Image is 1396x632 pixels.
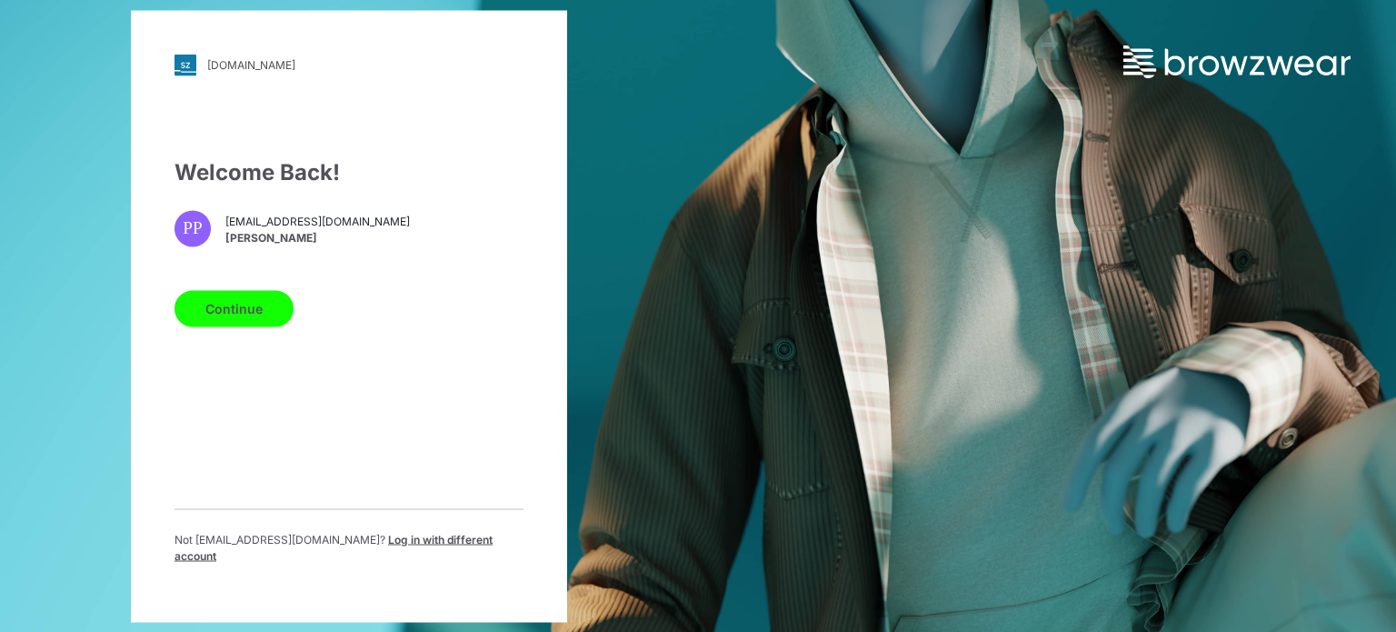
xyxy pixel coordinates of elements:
div: PP [174,210,211,246]
a: [DOMAIN_NAME] [174,54,523,75]
p: Not [EMAIL_ADDRESS][DOMAIN_NAME] ? [174,531,523,564]
div: Welcome Back! [174,155,523,188]
span: [PERSON_NAME] [225,230,410,246]
button: Continue [174,290,294,326]
img: browzwear-logo.73288ffb.svg [1123,45,1351,78]
div: [DOMAIN_NAME] [207,58,295,72]
span: [EMAIL_ADDRESS][DOMAIN_NAME] [225,214,410,230]
img: svg+xml;base64,PHN2ZyB3aWR0aD0iMjgiIGhlaWdodD0iMjgiIHZpZXdCb3g9IjAgMCAyOCAyOCIgZmlsbD0ibm9uZSIgeG... [174,54,196,75]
